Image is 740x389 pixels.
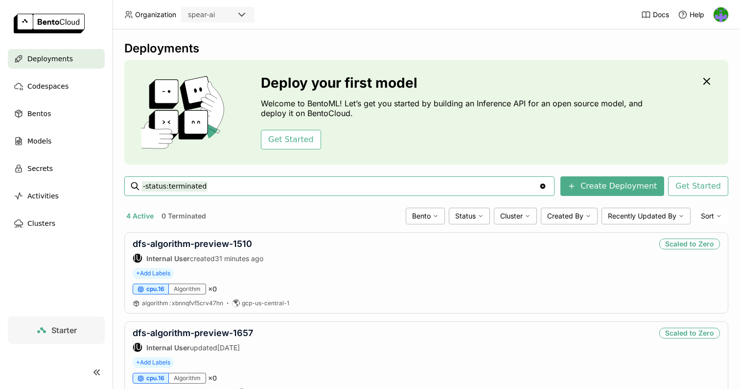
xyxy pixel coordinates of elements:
span: Bento [412,212,431,220]
button: Get Started [668,176,728,196]
span: × 0 [208,374,217,383]
div: Created By [541,208,598,224]
span: Activities [27,190,59,202]
a: dfs-algorithm-preview-1657 [133,328,253,338]
span: Sort [701,212,714,220]
div: Status [449,208,490,224]
div: Scaled to Zero [659,239,720,249]
p: Welcome to BentoML! Let’s get you started by building an Inference API for an open source model, ... [261,98,647,118]
span: × 0 [208,285,217,293]
span: Created By [547,212,583,220]
div: Cluster [494,208,537,224]
input: Search [142,178,539,194]
span: cpu.16 [146,285,164,293]
span: 31 minutes ago [215,254,263,263]
a: Activities [8,186,105,206]
a: algorithm:xbnnqfvf5crv47hn [142,299,223,307]
a: dfs-algorithm-preview-1510 [133,239,252,249]
span: gcp-us-central-1 [242,299,289,307]
a: Models [8,131,105,151]
span: algorithm xbnnqfvf5crv47hn [142,299,223,307]
img: logo [14,14,85,33]
div: Internal User [133,342,142,352]
span: Cluster [500,212,523,220]
span: +Add Labels [133,357,174,368]
span: Recently Updated By [608,212,676,220]
span: Secrets [27,163,53,174]
span: Organization [135,10,176,19]
span: Help [690,10,704,19]
a: Codespaces [8,76,105,96]
strong: Internal User [146,254,190,263]
div: created [133,253,263,263]
div: Internal User [133,253,142,263]
input: Selected spear-ai. [216,10,217,20]
div: Help [678,10,704,20]
div: updated [133,342,253,352]
span: Bentos [27,108,51,120]
div: Scaled to Zero [659,328,720,339]
button: Create Deployment [560,176,664,196]
button: Get Started [261,130,321,149]
a: Bentos [8,104,105,123]
div: Sort [694,208,728,224]
span: Clusters [27,218,55,229]
span: Docs [653,10,669,19]
span: [DATE] [217,343,240,352]
button: 4 Active [124,210,156,222]
strong: Internal User [146,343,190,352]
span: Status [455,212,476,220]
span: Models [27,135,51,147]
a: Clusters [8,214,105,233]
div: Bento [406,208,445,224]
a: Secrets [8,159,105,178]
div: Algorithm [169,284,206,294]
span: +Add Labels [133,268,174,279]
div: IU [133,343,142,352]
div: Recently Updated By [601,208,691,224]
span: Deployments [27,53,73,65]
span: Codespaces [27,80,69,92]
button: 0 Terminated [160,210,208,222]
div: spear-ai [188,10,215,20]
a: Deployments [8,49,105,69]
div: IU [133,254,142,263]
img: Joseph Obeid [714,7,728,22]
h3: Deploy your first model [261,75,647,91]
div: Algorithm [169,373,206,384]
a: Starter [8,316,105,344]
a: Docs [641,10,669,20]
span: Starter [51,325,77,335]
span: : [169,299,171,307]
img: cover onboarding [132,75,237,149]
svg: Clear value [539,182,547,190]
div: Deployments [124,41,728,56]
span: cpu.16 [146,374,164,382]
